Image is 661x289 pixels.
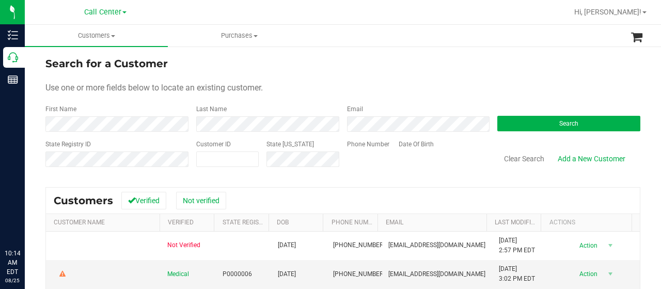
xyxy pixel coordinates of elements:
label: State Registry ID [45,140,91,149]
button: Search [497,116,640,131]
span: [EMAIL_ADDRESS][DOMAIN_NAME] [388,240,485,250]
a: Customers [25,25,168,47]
span: select [604,238,617,253]
label: Email [347,104,363,114]
span: Call Center [84,8,121,17]
p: 08/25 [5,277,20,284]
p: 10:14 AM EDT [5,249,20,277]
a: State Registry Id [223,219,277,226]
label: Last Name [196,104,227,114]
label: First Name [45,104,76,114]
a: DOB [277,219,289,226]
span: Medical [167,269,189,279]
inline-svg: Call Center [8,52,18,63]
a: Verified [168,219,194,226]
a: Phone Number [332,219,379,226]
span: [DATE] 3:02 PM EDT [499,264,535,284]
label: State [US_STATE] [266,140,314,149]
a: Last Modified [495,219,539,226]
label: Date Of Birth [399,140,434,149]
span: Customers [54,194,113,207]
a: Customer Name [54,219,105,226]
inline-svg: Reports [8,74,18,85]
span: Hi, [PERSON_NAME]! [574,8,641,16]
iframe: Resource center unread badge [30,205,43,217]
span: Action [571,238,604,253]
span: Use one or more fields below to locate an existing customer. [45,83,263,93]
span: [EMAIL_ADDRESS][DOMAIN_NAME] [388,269,485,279]
span: [DATE] [278,240,296,250]
inline-svg: Inventory [8,30,18,40]
span: Search [559,120,578,127]
a: Email [386,219,403,226]
button: Not verified [176,192,226,209]
span: [DATE] 2:57 PM EDT [499,236,535,255]
span: [PHONE_NUMBER] [333,269,385,279]
span: [DATE] [278,269,296,279]
div: Actions [549,219,628,226]
span: Purchases [168,31,310,40]
button: Clear Search [497,150,551,168]
div: Warning - Level 2 [58,269,67,279]
span: Action [571,267,604,281]
a: Purchases [168,25,311,47]
span: [PHONE_NUMBER] [333,240,385,250]
span: select [604,267,617,281]
label: Customer ID [196,140,231,149]
span: Search for a Customer [45,57,168,70]
iframe: Resource center [10,206,41,237]
label: Phone Number [347,140,389,149]
a: Add a New Customer [551,150,632,168]
span: P0000006 [223,269,252,279]
span: Customers [25,31,168,40]
button: Verified [121,192,166,209]
span: Not Verified [167,240,200,250]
